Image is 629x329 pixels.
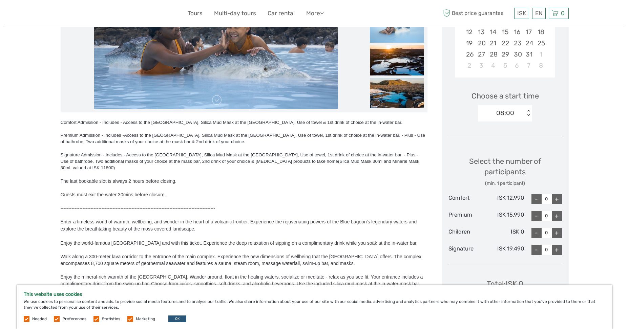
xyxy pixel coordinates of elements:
[535,60,547,71] div: Choose Saturday, November 8th, 2025
[61,178,176,184] span: The last bookable slot is always 2 hours before closing.
[523,38,535,49] div: Choose Friday, October 24th, 2025
[499,49,511,60] div: Choose Wednesday, October 29th, 2025
[535,38,547,49] div: Choose Saturday, October 25th, 2025
[463,60,475,71] div: Choose Sunday, November 2nd, 2025
[475,26,487,38] div: Choose Monday, October 13th, 2025
[535,49,547,60] div: Choose Saturday, November 1st, 2025
[61,205,215,211] span: --------------------------------------------------------------------------------------------------
[463,49,475,60] div: Choose Sunday, October 26th, 2025
[32,316,47,322] label: Needed
[511,26,523,38] div: Choose Thursday, October 16th, 2025
[471,91,539,101] span: Choose a start time
[17,285,612,329] div: We use cookies to personalise content and ads, to provide social media features and to analyse ou...
[499,26,511,38] div: Choose Wednesday, October 15th, 2025
[214,8,256,18] a: Multi-day tours
[61,5,95,22] img: 632-1a1f61c2-ab70-46c5-a88f-57c82c74ba0d_logo_small.jpg
[61,132,427,145] div: Premium Admission - Includes -
[552,245,562,255] div: +
[499,38,511,49] div: Choose Wednesday, October 22nd, 2025
[61,152,125,157] span: Signature Admission - Includes -
[78,10,86,19] button: Open LiveChat chat widget
[487,26,499,38] div: Choose Tuesday, October 14th, 2025
[523,26,535,38] div: Choose Friday, October 17th, 2025
[448,156,562,187] div: Select the number of participants
[535,26,547,38] div: Choose Saturday, October 18th, 2025
[61,119,427,126] div: Comfort Admission - Includes - Access to the [GEOGRAPHIC_DATA], Silica Mud Mask at the [GEOGRAPHI...
[61,254,421,266] span: Walk along a 300-meter lava corridor to the entrance of the main complex. Experience the new dime...
[268,8,295,18] a: Car rental
[552,228,562,238] div: +
[560,10,566,17] span: 0
[61,192,166,197] span: Guests must exit the water 30mins before closure.
[486,228,524,238] div: ISK 0
[188,8,203,18] a: Tours
[486,245,524,255] div: ISK 19,490
[475,38,487,49] div: Choose Monday, October 20th, 2025
[475,49,487,60] div: Choose Monday, October 27th, 2025
[531,245,542,255] div: -
[61,152,419,170] span: Access to the [GEOGRAPHIC_DATA], Silica Mud Mask at the [GEOGRAPHIC_DATA], Use of towel, 1st drin...
[532,8,546,19] div: EN
[526,110,531,117] div: < >
[448,228,486,238] div: Children
[370,12,424,43] img: 074d1b25433144c697119fb130ce2944_slider_thumbnail.jpg
[9,12,77,17] p: We're away right now. Please check back later!
[448,194,486,204] div: Comfort
[61,212,427,232] span: Enter a timeless world of warmth, wellbeing, and wonder in the heart of a volcanic frontier. Expe...
[61,274,423,300] span: Enjoy the mineral-rich warmth of the [GEOGRAPHIC_DATA]. Wander around, float in the healing water...
[457,4,553,71] div: month 2025-10
[552,194,562,204] div: +
[168,315,186,322] button: OK
[552,211,562,221] div: +
[448,211,486,221] div: Premium
[487,60,499,71] div: Choose Tuesday, November 4th, 2025
[442,8,512,19] span: Best price guarantee
[62,316,86,322] label: Preferences
[511,38,523,49] div: Choose Thursday, October 23rd, 2025
[486,211,524,221] div: ISK 15,990
[531,228,542,238] div: -
[136,316,155,322] label: Marketing
[511,49,523,60] div: Choose Thursday, October 30th, 2025
[463,38,475,49] div: Choose Sunday, October 19th, 2025
[306,8,324,18] a: More
[517,10,526,17] span: ISK
[499,60,511,71] div: Choose Wednesday, November 5th, 2025
[523,49,535,60] div: Choose Friday, October 31st, 2025
[475,60,487,71] div: Choose Monday, November 3rd, 2025
[531,211,542,221] div: -
[531,194,542,204] div: -
[61,133,425,144] span: Access to the [GEOGRAPHIC_DATA], Silica Mud Mask at the [GEOGRAPHIC_DATA], Use of towel, 1st drin...
[61,240,418,246] span: Enjoy the world-famous [GEOGRAPHIC_DATA] and with this ticket. Experience the deep relaxation of ...
[24,291,605,297] h5: This website uses cookies
[487,38,499,49] div: Choose Tuesday, October 21st, 2025
[448,245,486,255] div: Signature
[487,49,499,60] div: Choose Tuesday, October 28th, 2025
[523,60,535,71] div: Choose Friday, November 7th, 2025
[496,109,514,117] div: 08:00
[487,279,523,289] div: Total : ISK 0
[102,316,120,322] label: Statistics
[370,45,424,75] img: d9bf8667d031459cbd5a0f097f6a92b7_slider_thumbnail.jpg
[370,78,424,108] img: f216d22835d84a2e8f6058e6c88ba296_slider_thumbnail.jpg
[448,180,562,187] div: (min. 1 participant)
[463,26,475,38] div: Choose Sunday, October 12th, 2025
[511,60,523,71] div: Choose Thursday, November 6th, 2025
[486,194,524,204] div: ISK 12,990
